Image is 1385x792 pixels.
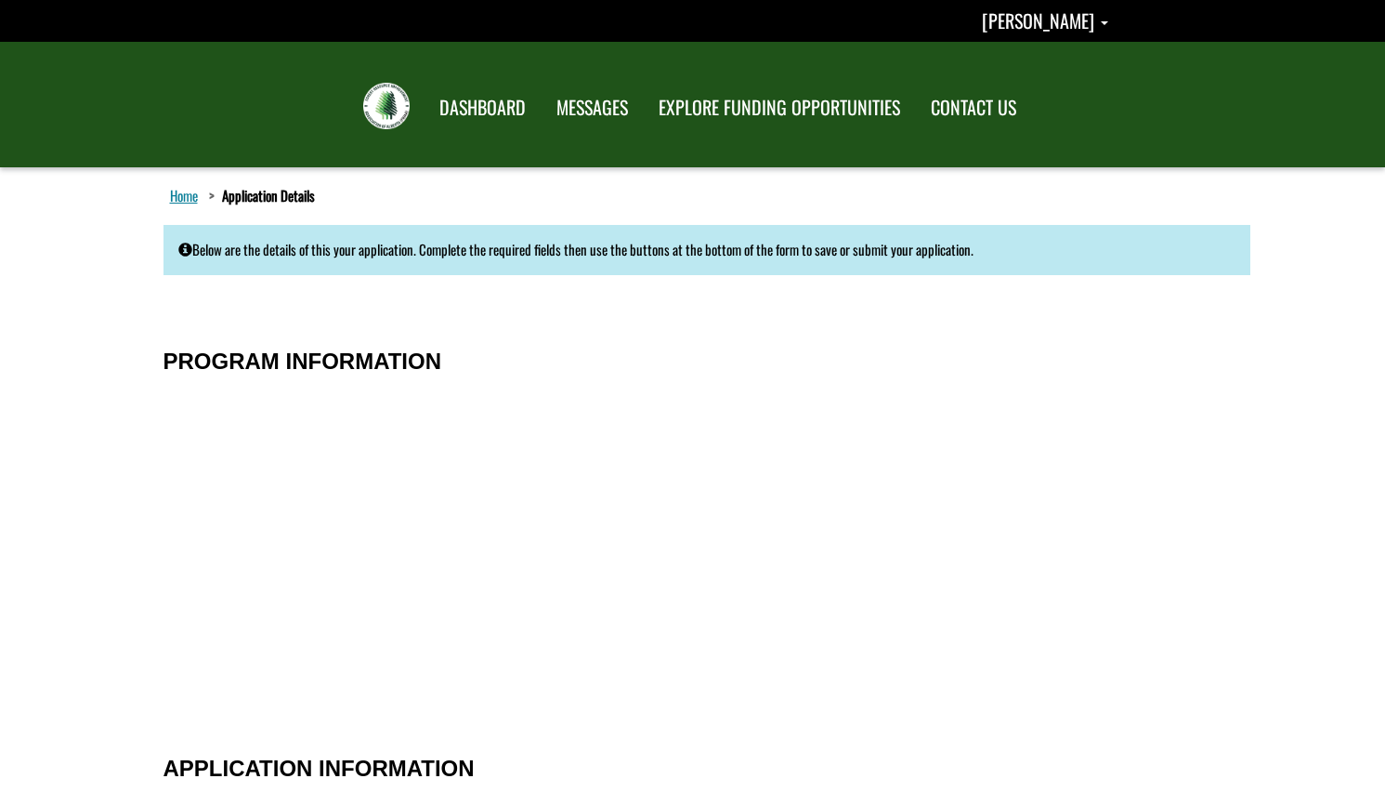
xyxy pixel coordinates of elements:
[982,7,1108,34] a: Maverick Hann
[163,350,1222,374] h3: PROGRAM INFORMATION
[166,183,202,207] a: Home
[645,85,914,131] a: EXPLORE FUNDING OPPORTUNITIES
[423,79,1030,131] nav: Main Navigation
[542,85,642,131] a: MESSAGES
[163,225,1250,274] div: Below are the details of this your application. Complete the required fields then use the buttons...
[363,83,410,129] img: FRIAA Submissions Portal
[204,186,315,205] li: Application Details
[982,7,1094,34] span: [PERSON_NAME]
[163,330,1222,719] fieldset: PROGRAM INFORMATION
[917,85,1030,131] a: CONTACT US
[425,85,540,131] a: DASHBOARD
[163,757,1222,781] h3: APPLICATION INFORMATION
